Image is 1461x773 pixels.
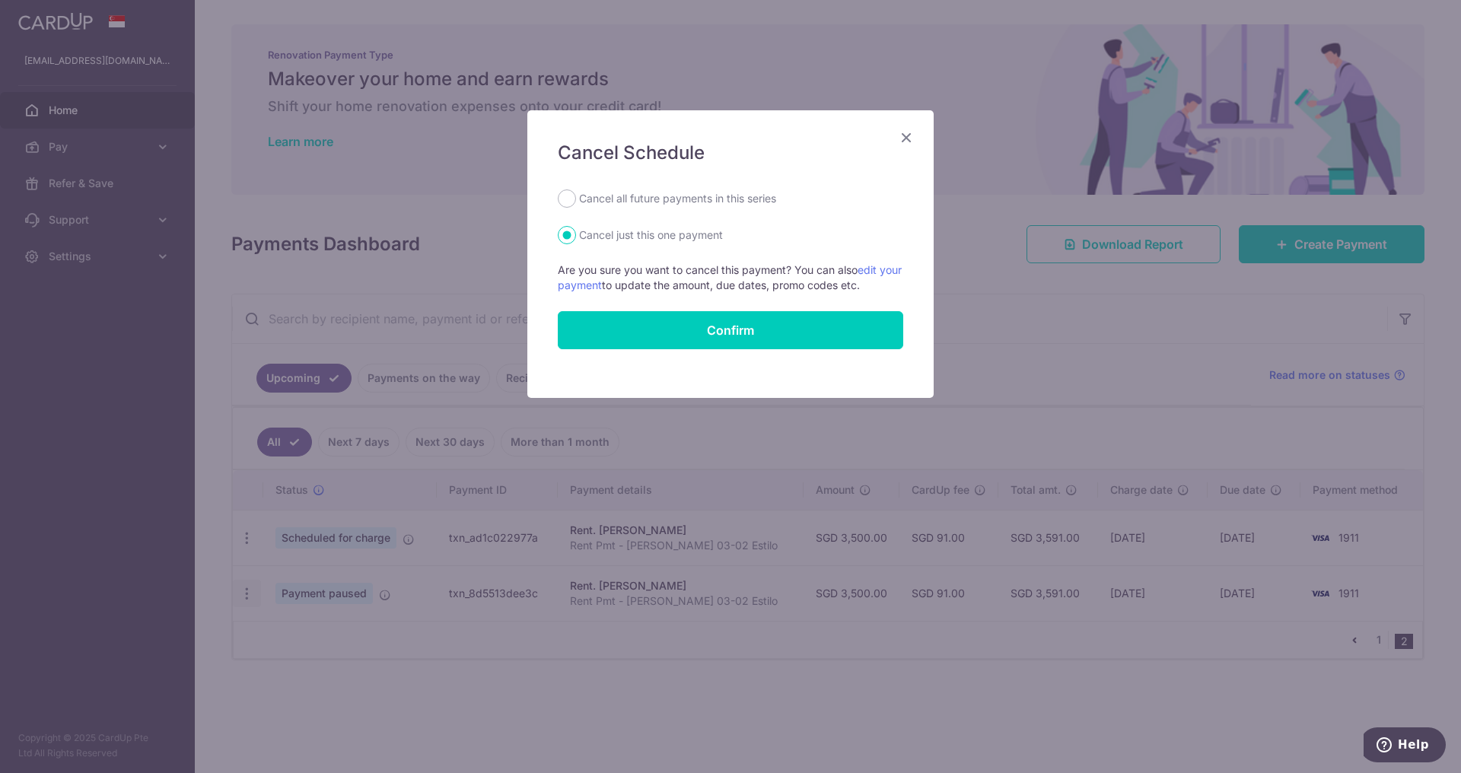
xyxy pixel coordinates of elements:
[558,262,903,293] p: Are you sure you want to cancel this payment? You can also to update the amount, due dates, promo...
[1364,727,1446,765] iframe: Opens a widget where you can find more information
[897,129,915,147] button: Close
[579,189,776,208] label: Cancel all future payments in this series
[558,311,903,349] button: Confirm
[579,226,723,244] label: Cancel just this one payment
[558,141,903,165] h5: Cancel Schedule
